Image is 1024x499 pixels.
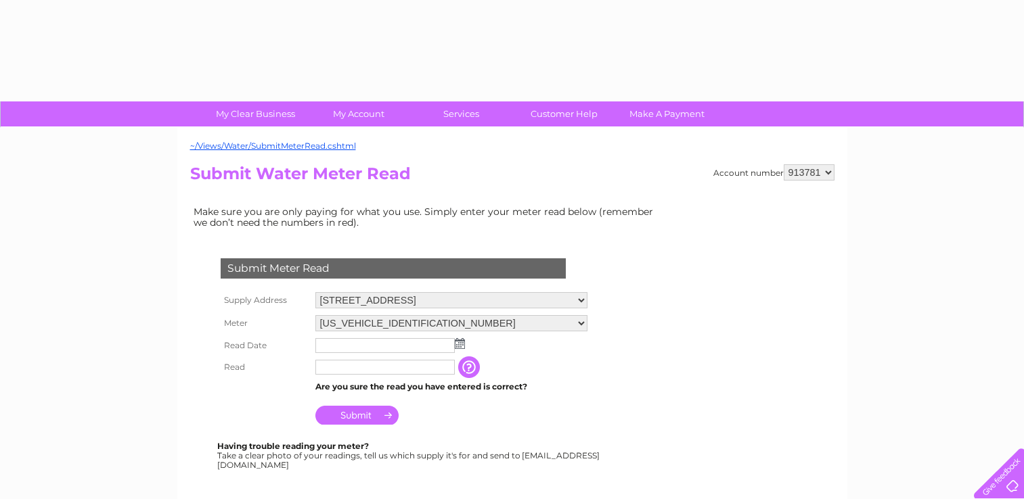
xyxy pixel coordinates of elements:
a: Customer Help [508,101,620,126]
a: ~/Views/Water/SubmitMeterRead.cshtml [190,141,356,151]
a: My Account [303,101,414,126]
th: Read Date [217,335,312,356]
td: Make sure you are only paying for what you use. Simply enter your meter read below (remember we d... [190,203,664,231]
div: Submit Meter Read [221,258,566,279]
input: Submit [315,406,399,425]
input: Information [458,356,483,378]
th: Read [217,356,312,378]
div: Take a clear photo of your readings, tell us which supply it's for and send to [EMAIL_ADDRESS][DO... [217,442,602,469]
a: Services [405,101,517,126]
th: Meter [217,312,312,335]
img: ... [455,338,465,349]
b: Having trouble reading your meter? [217,441,369,451]
div: Account number [713,164,834,181]
th: Supply Address [217,289,312,312]
a: Make A Payment [611,101,723,126]
a: My Clear Business [200,101,311,126]
h2: Submit Water Meter Read [190,164,834,190]
td: Are you sure the read you have entered is correct? [312,378,591,396]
